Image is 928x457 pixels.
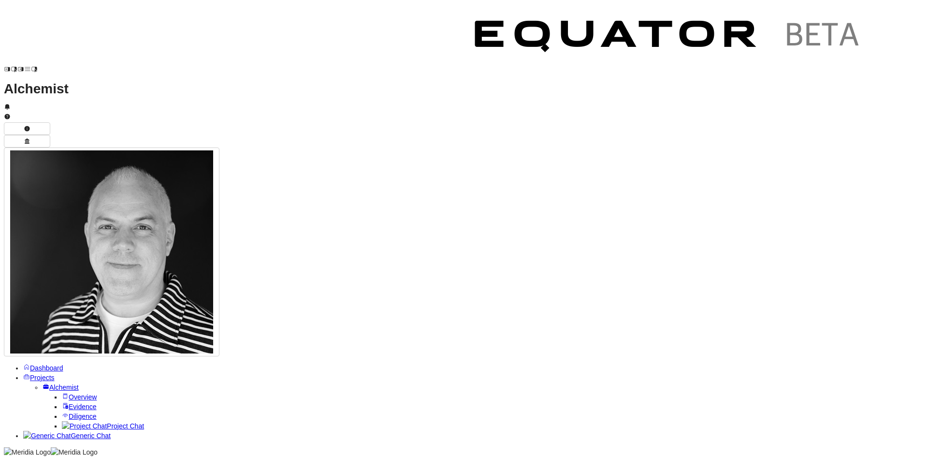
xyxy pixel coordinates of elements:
[62,413,97,420] a: Diligence
[30,374,55,382] span: Projects
[71,432,110,440] span: Generic Chat
[23,364,63,372] a: Dashboard
[23,431,71,441] img: Generic Chat
[4,84,924,94] h1: Alchemist
[62,403,97,411] a: Evidence
[10,150,213,354] img: Profile Icon
[51,447,98,457] img: Meridia Logo
[107,422,144,430] span: Project Chat
[23,374,55,382] a: Projects
[458,4,879,73] img: Customer Logo
[49,383,79,391] span: Alchemist
[62,422,144,430] a: Project ChatProject Chat
[69,403,97,411] span: Evidence
[30,364,63,372] span: Dashboard
[4,447,51,457] img: Meridia Logo
[69,413,97,420] span: Diligence
[38,4,458,73] img: Customer Logo
[62,421,107,431] img: Project Chat
[43,383,79,391] a: Alchemist
[62,393,97,401] a: Overview
[69,393,97,401] span: Overview
[23,432,111,440] a: Generic ChatGeneric Chat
